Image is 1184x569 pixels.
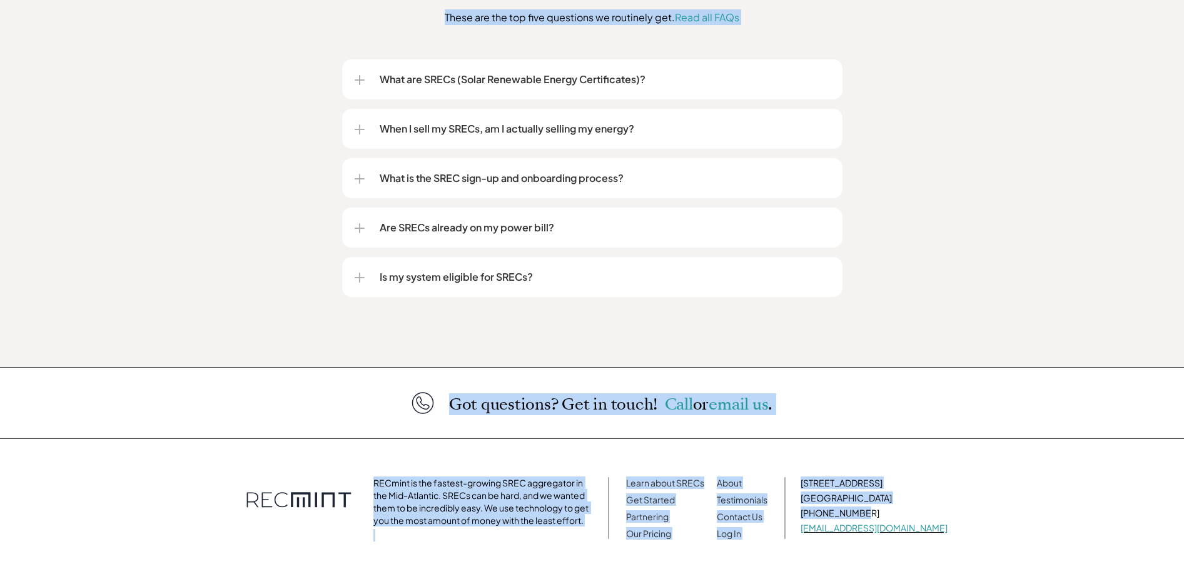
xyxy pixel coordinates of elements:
[380,72,830,87] p: What are SRECs (Solar Renewable Energy Certificates)?
[801,522,948,533] a: [EMAIL_ADDRESS][DOMAIN_NAME]
[709,393,768,415] a: email us
[380,220,830,235] p: Are SRECs already on my power bill?
[801,491,948,504] p: [GEOGRAPHIC_DATA]
[717,494,767,505] a: Testimonials
[801,506,948,519] p: [PHONE_NUMBER]
[380,269,830,284] p: Is my system eligible for SRECs?
[380,121,830,136] p: When I sell my SRECs, am I actually selling my energy?
[626,494,675,505] a: Get Started
[665,393,693,415] a: Call
[626,511,669,522] a: Partnering
[675,11,739,24] a: Read all FAQs
[768,393,772,415] span: .
[626,477,704,488] a: Learn about SRECs
[626,528,671,539] a: Our Pricing
[693,393,709,415] span: or
[717,477,742,488] a: About
[360,9,824,25] p: These are the top five questions we routinely get.
[717,511,762,522] a: Contact Us
[373,476,593,526] p: RECmint is the fastest-growing SREC aggregator in the Mid-Atlantic. SRECs can be hard, and we wan...
[380,171,830,186] p: What is the SREC sign-up and onboarding process?
[801,476,948,489] p: [STREET_ADDRESS]
[449,396,772,413] p: Got questions? Get in touch!
[717,528,741,539] a: Log In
